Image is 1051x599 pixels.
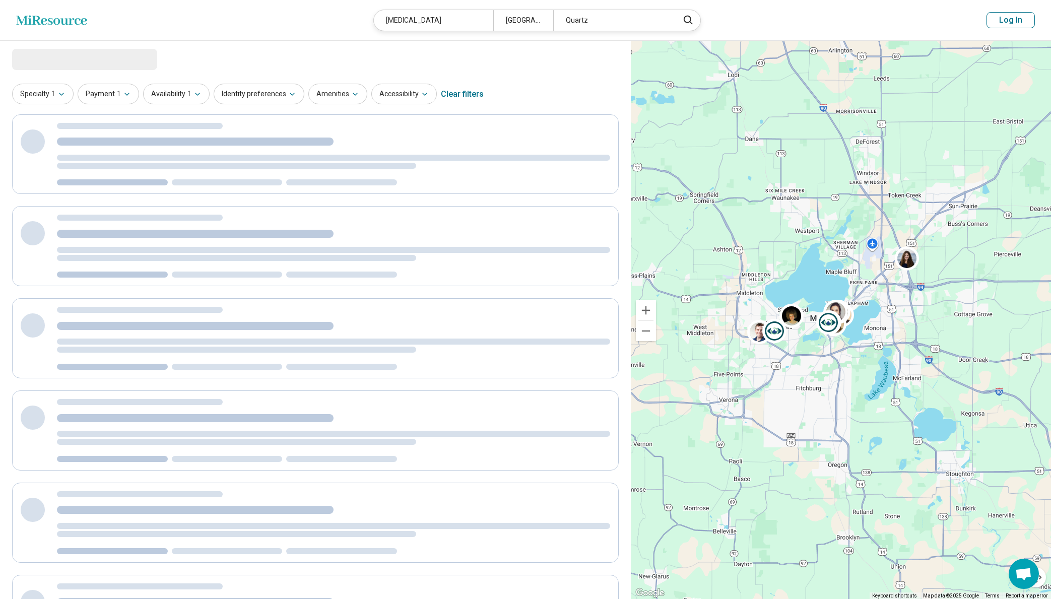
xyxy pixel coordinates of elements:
[987,12,1035,28] button: Log In
[187,89,191,99] span: 1
[371,84,437,104] button: Accessibility
[214,84,304,104] button: Identity preferences
[143,84,210,104] button: Availability1
[51,89,55,99] span: 1
[923,593,979,598] span: Map data ©2025 Google
[12,49,97,69] span: Loading...
[374,10,493,31] div: [MEDICAL_DATA]
[985,593,1000,598] a: Terms (opens in new tab)
[12,84,74,104] button: Specialty1
[441,82,484,106] div: Clear filters
[553,10,673,31] div: Quartz
[308,84,367,104] button: Amenities
[78,84,139,104] button: Payment1
[1009,559,1039,589] div: Open chat
[636,300,656,320] button: Zoom in
[493,10,553,31] div: [GEOGRAPHIC_DATA]
[636,321,656,341] button: Zoom out
[117,89,121,99] span: 1
[1006,593,1048,598] a: Report a map error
